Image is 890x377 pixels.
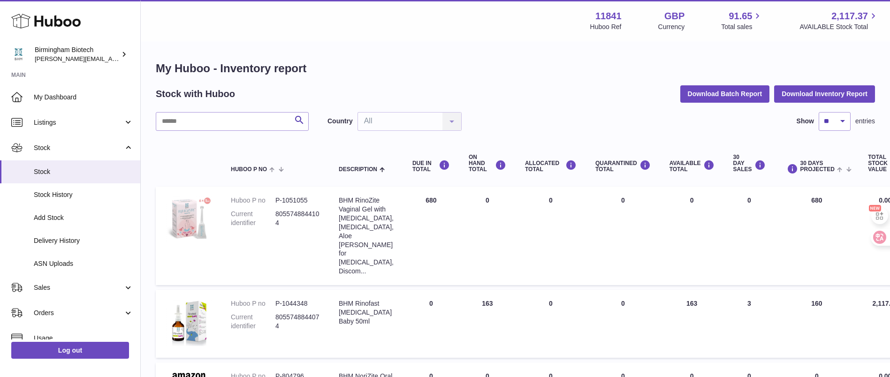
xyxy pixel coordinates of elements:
h1: My Huboo - Inventory report [156,61,875,76]
span: entries [855,117,875,126]
h2: Stock with Huboo [156,88,235,100]
td: 3 [724,290,775,358]
span: ASN Uploads [34,259,133,268]
div: BHM RinoZite Vaginal Gel with [MEDICAL_DATA], [MEDICAL_DATA], Aloe [PERSON_NAME] for [MEDICAL_DAT... [339,196,394,276]
div: ALLOCATED Total [525,160,577,173]
div: AVAILABLE Total [669,160,715,173]
span: Stock [34,167,133,176]
dd: 8055748844074 [275,313,320,331]
a: 91.65 Total sales [721,10,763,31]
label: Show [797,117,814,126]
span: Stock History [34,190,133,199]
td: 0 [724,187,775,285]
div: ON HAND Total [469,154,506,173]
td: 163 [660,290,724,358]
a: Log out [11,342,129,359]
dt: Huboo P no [231,196,275,205]
td: 680 [403,187,459,285]
span: Stock [34,143,123,152]
td: 680 [775,187,859,285]
td: 163 [459,290,516,358]
strong: 11841 [595,10,622,23]
div: BHM Rinofast [MEDICAL_DATA] Baby 50ml [339,299,394,326]
td: 0 [459,187,516,285]
div: Birmingham Biotech [35,45,119,63]
span: Total stock value [868,154,888,173]
span: Usage [34,334,133,343]
td: 0 [660,187,724,285]
span: My Dashboard [34,93,133,102]
dd: P-1051055 [275,196,320,205]
span: 2,117.37 [831,10,868,23]
button: Download Batch Report [680,85,770,102]
div: DUE IN TOTAL [412,160,450,173]
img: product image [165,299,212,346]
span: Add Stock [34,213,133,222]
strong: GBP [664,10,685,23]
span: Total sales [721,23,763,31]
div: QUARANTINED Total [595,160,651,173]
td: 0 [403,290,459,358]
span: 0 [621,196,625,204]
span: [PERSON_NAME][EMAIL_ADDRESS][DOMAIN_NAME] [35,55,188,62]
td: 160 [775,290,859,358]
span: Listings [34,118,123,127]
span: 0 [621,300,625,307]
dt: Current identifier [231,313,275,331]
dd: 8055748844104 [275,210,320,227]
span: Huboo P no [231,166,267,173]
span: 91.65 [729,10,752,23]
span: Orders [34,309,123,317]
dd: P-1044348 [275,299,320,308]
dt: Current identifier [231,210,275,227]
span: Sales [34,283,123,292]
span: 30 DAYS PROJECTED [800,160,835,173]
div: Huboo Ref [590,23,622,31]
div: Currency [658,23,685,31]
td: 0 [516,187,586,285]
div: 30 DAY SALES [733,154,766,173]
label: Country [327,117,353,126]
a: 2,117.37 AVAILABLE Stock Total [799,10,879,31]
dt: Huboo P no [231,299,275,308]
span: Description [339,166,377,173]
span: Delivery History [34,236,133,245]
img: product image [165,196,212,243]
img: m.hsu@birminghambiotech.co.uk [11,47,25,61]
span: AVAILABLE Stock Total [799,23,879,31]
td: 0 [516,290,586,358]
button: Download Inventory Report [774,85,875,102]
